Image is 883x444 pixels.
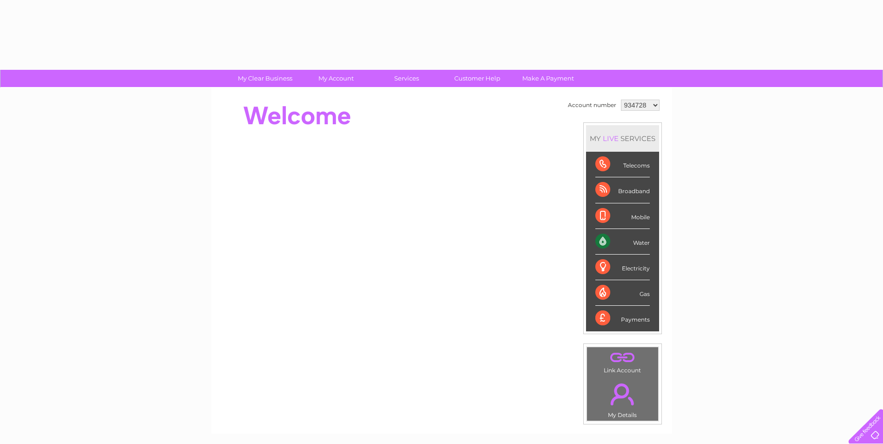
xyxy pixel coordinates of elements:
a: . [589,378,656,410]
td: Account number [566,97,619,113]
a: Customer Help [439,70,516,87]
a: My Account [297,70,374,87]
td: Link Account [586,347,659,376]
a: . [589,350,656,366]
div: Gas [595,280,650,306]
div: Payments [595,306,650,331]
div: LIVE [601,134,620,143]
div: Telecoms [595,152,650,177]
td: My Details [586,376,659,421]
div: Mobile [595,203,650,229]
a: My Clear Business [227,70,303,87]
a: Make A Payment [510,70,586,87]
a: Services [368,70,445,87]
div: Water [595,229,650,255]
div: MY SERVICES [586,125,659,152]
div: Broadband [595,177,650,203]
div: Electricity [595,255,650,280]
